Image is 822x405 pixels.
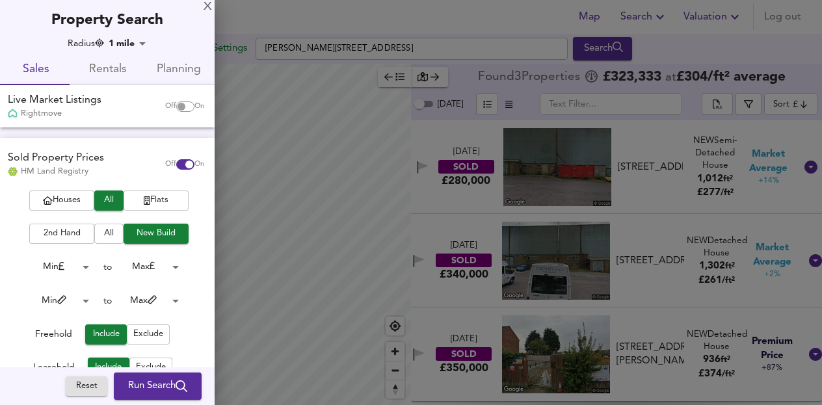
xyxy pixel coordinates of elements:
div: Max [112,257,183,277]
img: Rightmove [8,109,18,120]
button: All [94,224,124,244]
div: X [204,3,212,12]
span: Run Search [128,378,187,395]
button: Reset [66,376,107,397]
div: Min [22,291,94,311]
span: All [101,226,117,241]
span: On [194,101,204,112]
div: Max [112,291,183,311]
button: Flats [124,190,189,211]
div: Rightmove [8,108,101,120]
div: Radius [68,37,104,50]
button: Exclude [129,358,172,378]
button: Houses [29,190,94,211]
span: Exclude [136,360,166,375]
button: All [94,190,124,211]
span: 2nd Hand [36,226,88,241]
button: Include [88,358,129,378]
div: 1 mile [105,37,150,50]
span: Rentals [79,60,135,80]
button: New Build [124,224,189,244]
span: Include [94,360,123,375]
span: All [101,193,117,208]
div: Leasehold [33,361,75,378]
div: Freehold [35,328,72,345]
span: Reset [72,379,101,394]
button: Exclude [127,324,170,345]
img: Land Registry [8,167,18,176]
span: Flats [130,193,182,208]
div: Sold Property Prices [8,151,104,166]
span: New Build [130,226,182,241]
button: Run Search [114,372,202,400]
span: Exclude [133,327,163,342]
div: to [103,261,112,274]
div: Live Market Listings [8,93,101,108]
div: to [103,294,112,307]
span: Include [92,327,120,342]
button: 2nd Hand [29,224,94,244]
span: Houses [36,193,88,208]
span: Planning [151,60,207,80]
button: Include [85,324,127,345]
span: Off [165,159,176,170]
div: HM Land Registry [8,166,104,177]
span: Off [165,101,176,112]
span: Sales [8,60,64,80]
div: Min [22,257,94,277]
span: On [194,159,204,170]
